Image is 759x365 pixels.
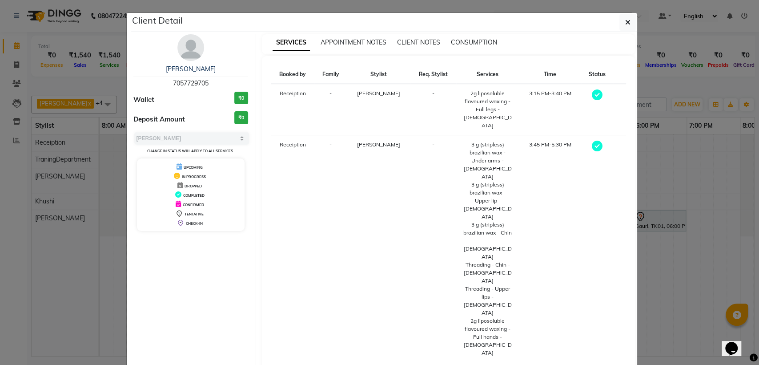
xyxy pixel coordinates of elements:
[173,79,209,87] span: 7057729705
[133,95,154,105] span: Wallet
[462,261,514,285] div: Threading - Chin - [DEMOGRAPHIC_DATA]
[183,193,205,198] span: COMPLETED
[271,84,314,135] td: Receiption
[410,135,456,363] td: -
[182,174,206,179] span: IN PROGRESS
[314,135,347,363] td: -
[462,317,514,357] div: 2g liposoluble flavoured waxing - Full hands - [DEMOGRAPHIC_DATA]
[271,65,314,84] th: Booked by
[185,212,204,216] span: TENTATIVE
[147,149,234,153] small: Change in status will apply to all services.
[185,184,202,188] span: DROPPED
[184,165,203,170] span: UPCOMING
[581,65,614,84] th: Status
[177,34,204,61] img: avatar
[234,92,248,105] h3: ₹0
[410,65,456,84] th: Req. Stylist
[519,65,581,84] th: Time
[314,84,347,135] td: -
[462,89,514,130] div: 2g liposoluble flavoured waxing - Full legs - [DEMOGRAPHIC_DATA]
[397,38,440,46] span: CLIENT NOTES
[132,14,183,27] h5: Client Detail
[183,203,204,207] span: CONFIRMED
[321,38,386,46] span: APPOINTMENT NOTES
[273,35,310,51] span: SERVICES
[357,141,400,148] span: [PERSON_NAME]
[451,38,497,46] span: CONSUMPTION
[133,114,185,125] span: Deposit Amount
[462,181,514,221] div: 3 g (stripless) brazilian wax - Upper lip - [DEMOGRAPHIC_DATA]
[357,90,400,97] span: [PERSON_NAME]
[234,111,248,124] h3: ₹0
[186,221,203,226] span: CHECK-IN
[271,135,314,363] td: Receiption
[456,65,519,84] th: Services
[410,84,456,135] td: -
[462,141,514,181] div: 3 g (stripless) brazilian wax - Under arms - [DEMOGRAPHIC_DATA]
[462,221,514,261] div: 3 g (stripless) brazilian wax - Chin - [DEMOGRAPHIC_DATA]
[166,65,216,73] a: [PERSON_NAME]
[462,285,514,317] div: Threading - Upper lips - [DEMOGRAPHIC_DATA]
[347,65,410,84] th: Stylist
[314,65,347,84] th: Family
[519,135,581,363] td: 3:45 PM-5:30 PM
[519,84,581,135] td: 3:15 PM-3:40 PM
[722,329,750,356] iframe: chat widget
